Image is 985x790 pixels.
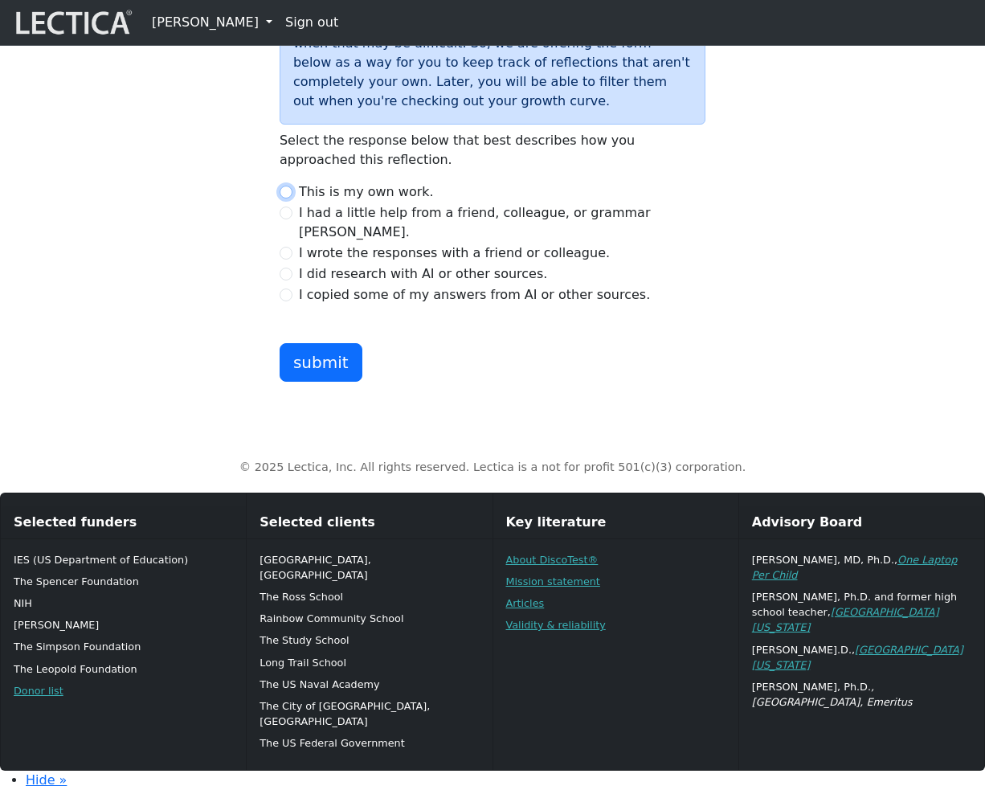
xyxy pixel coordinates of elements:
div: Selected clients [247,506,492,539]
p: [PERSON_NAME], MD, Ph.D., [752,552,971,583]
p: IES (US Department of Education) [14,552,233,567]
div: Advisory Board [739,506,984,539]
input: This is my own work. [280,186,292,199]
a: [PERSON_NAME] [145,6,279,39]
a: Donor list [14,685,63,697]
a: Validity & reliability [506,619,606,631]
div: Selected funders [1,506,246,539]
p: [GEOGRAPHIC_DATA], [GEOGRAPHIC_DATA] [260,552,479,583]
a: Mission statement [506,575,600,587]
input: I had a little help from a friend, colleague, or grammar [PERSON_NAME]. [280,207,292,219]
a: About DiscoTest® [506,554,599,566]
label: This is my own work. [299,182,434,202]
input: I did research with AI or other sources. [280,268,292,280]
p: © 2025 Lectica, Inc. All rights reserved. Lectica is a not for profit 501(c)(3) corporation. [44,459,941,477]
input: I wrote the responses with a friend or colleague. [280,247,292,260]
a: Articles [506,597,545,609]
p: [PERSON_NAME], Ph.D. [752,679,971,710]
a: One Laptop Per Child [752,554,958,581]
p: The City of [GEOGRAPHIC_DATA], [GEOGRAPHIC_DATA] [260,698,479,729]
p: The US Federal Government [260,735,479,751]
div: Key literature [493,506,738,539]
p: Long Trail School [260,655,479,670]
p: The Spencer Foundation [14,574,233,589]
label: I had a little help from a friend, colleague, or grammar [PERSON_NAME]. [299,203,705,242]
p: [PERSON_NAME] [14,617,233,632]
p: The Study School [260,632,479,648]
p: Select the response below that best describes how you approached this reflection. [280,131,705,170]
p: NIH [14,596,233,611]
p: Rainbow Community School [260,611,479,626]
img: lecticalive [12,7,133,38]
button: submit [280,343,362,382]
label: I copied some of my answers from AI or other sources. [299,285,650,305]
label: I wrote the responses with a friend or colleague. [299,244,610,263]
label: I did research with AI or other sources. [299,264,547,284]
a: Hide » [26,772,67,788]
p: [PERSON_NAME].D., [752,642,971,673]
input: I copied some of my answers from AI or other sources. [280,289,292,301]
a: [GEOGRAPHIC_DATA][US_STATE] [752,644,963,671]
a: [GEOGRAPHIC_DATA][US_STATE] [752,606,939,633]
p: The Leopold Foundation [14,661,233,677]
p: The Simpson Foundation [14,639,233,654]
p: The US Naval Academy [260,677,479,692]
p: The Ross School [260,589,479,604]
a: Sign out [279,6,345,39]
p: [PERSON_NAME], Ph.D. and former high school teacher, [752,589,971,636]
